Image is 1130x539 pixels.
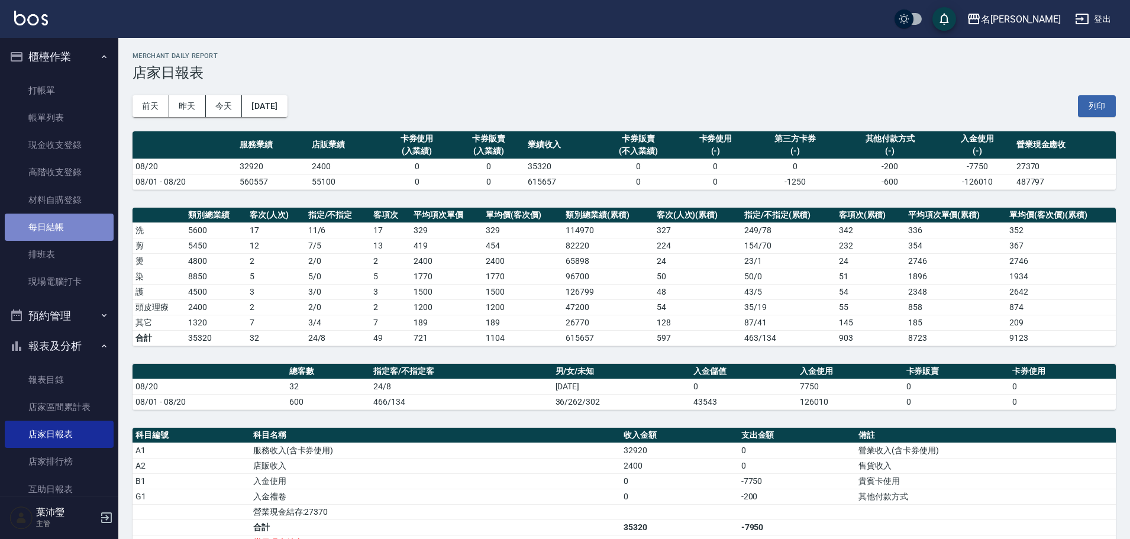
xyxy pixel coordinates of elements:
td: 1934 [1006,269,1116,284]
td: -7750 [941,159,1013,174]
td: 2348 [905,284,1007,299]
td: 82220 [563,238,653,253]
td: 128 [654,315,741,330]
td: 2400 [411,253,483,269]
td: 35 / 19 [741,299,836,315]
th: 單均價(客次價)(累積) [1006,208,1116,223]
td: 367 [1006,238,1116,253]
th: 營業現金應收 [1013,131,1116,159]
td: 24 [654,253,741,269]
td: 營業收入(含卡券使用) [855,443,1116,458]
td: 頭皮理療 [133,299,185,315]
td: 0 [903,379,1010,394]
a: 材料自購登錄 [5,186,114,214]
td: 2400 [309,159,381,174]
td: 2 [370,299,411,315]
td: 合計 [250,519,621,535]
td: 1500 [483,284,563,299]
td: 463/134 [741,330,836,346]
td: 55100 [309,174,381,189]
td: 1500 [411,284,483,299]
td: 7 [370,315,411,330]
td: 13 [370,238,411,253]
td: -200 [839,159,941,174]
td: 126799 [563,284,653,299]
td: 0 [751,159,838,174]
td: 96700 [563,269,653,284]
td: 1320 [185,315,247,330]
td: 466/134 [370,394,553,409]
td: 0 [680,159,752,174]
td: 32 [286,379,370,394]
td: 154 / 70 [741,238,836,253]
td: 4800 [185,253,247,269]
table: a dense table [133,364,1116,410]
td: 8850 [185,269,247,284]
td: 2400 [185,299,247,315]
td: 1200 [411,299,483,315]
div: (不入業績) [600,145,677,157]
td: 0 [680,174,752,189]
td: 50 / 0 [741,269,836,284]
td: 224 [654,238,741,253]
table: a dense table [133,131,1116,190]
td: -1250 [751,174,838,189]
td: 43543 [690,394,797,409]
td: 329 [411,222,483,238]
td: 08/20 [133,159,237,174]
td: 2400 [483,253,563,269]
th: 科目名稱 [250,428,621,443]
td: 145 [836,315,905,330]
td: 87 / 41 [741,315,836,330]
td: 3 / 4 [305,315,371,330]
td: 48 [654,284,741,299]
a: 每日結帳 [5,214,114,241]
td: 5600 [185,222,247,238]
th: 指定/不指定 [305,208,371,223]
td: 3 / 0 [305,284,371,299]
td: 0 [453,159,525,174]
td: 26770 [563,315,653,330]
button: save [932,7,956,31]
div: 卡券販賣 [600,133,677,145]
td: 189 [483,315,563,330]
div: (-) [754,145,835,157]
th: 入金使用 [797,364,903,379]
td: 08/20 [133,379,286,394]
td: 08/01 - 08/20 [133,174,237,189]
th: 備註 [855,428,1116,443]
img: Person [9,506,33,530]
td: 0 [621,489,738,504]
td: 32 [247,330,305,346]
td: 0 [621,473,738,489]
td: 合計 [133,330,185,346]
td: 54 [836,284,905,299]
th: 客項次 [370,208,411,223]
th: 平均項次單價(累積) [905,208,1007,223]
a: 店家日報表 [5,421,114,448]
td: 32920 [237,159,309,174]
td: 0 [1009,379,1116,394]
td: 17 [247,222,305,238]
a: 互助日報表 [5,476,114,503]
th: 指定客/不指定客 [370,364,553,379]
td: 0 [1009,394,1116,409]
a: 店家排行榜 [5,448,114,475]
td: 8723 [905,330,1007,346]
div: 入金使用 [944,133,1010,145]
td: 0 [597,174,680,189]
td: 24/8 [305,330,371,346]
th: 入金儲值 [690,364,797,379]
button: 登出 [1070,8,1116,30]
td: 08/01 - 08/20 [133,394,286,409]
td: 2746 [905,253,1007,269]
td: 1896 [905,269,1007,284]
th: 科目編號 [133,428,250,443]
td: B1 [133,473,250,489]
td: 2400 [621,458,738,473]
td: 其他付款方式 [855,489,1116,504]
div: (入業績) [384,145,450,157]
th: 總客數 [286,364,370,379]
td: 329 [483,222,563,238]
h2: Merchant Daily Report [133,52,1116,60]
